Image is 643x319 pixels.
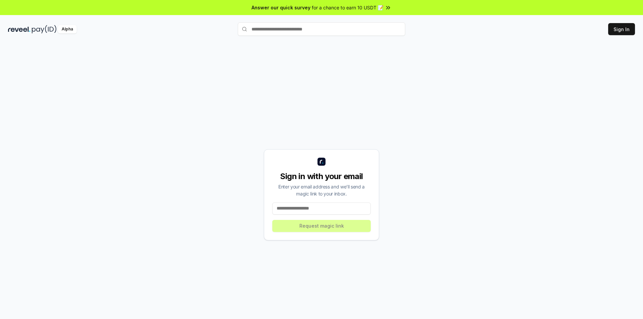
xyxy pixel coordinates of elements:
[252,4,310,11] span: Answer our quick survey
[8,25,30,33] img: reveel_dark
[272,171,371,182] div: Sign in with your email
[608,23,635,35] button: Sign In
[32,25,57,33] img: pay_id
[317,158,326,166] img: logo_small
[272,183,371,197] div: Enter your email address and we’ll send a magic link to your inbox.
[312,4,383,11] span: for a chance to earn 10 USDT 📝
[58,25,77,33] div: Alpha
